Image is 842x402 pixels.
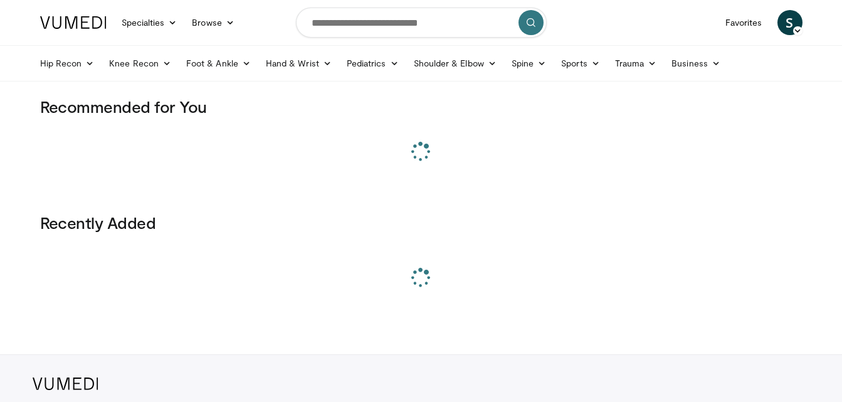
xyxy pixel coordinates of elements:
a: Favorites [718,10,770,35]
h3: Recommended for You [40,97,803,117]
a: Business [664,51,728,76]
img: VuMedi Logo [33,378,98,390]
a: Shoulder & Elbow [406,51,504,76]
a: Spine [504,51,554,76]
a: Browse [184,10,242,35]
a: Hand & Wrist [258,51,339,76]
a: Sports [554,51,608,76]
img: VuMedi Logo [40,16,107,29]
a: Knee Recon [102,51,179,76]
a: Pediatrics [339,51,406,76]
input: Search topics, interventions [296,8,547,38]
a: S [777,10,803,35]
a: Foot & Ankle [179,51,258,76]
h3: Recently Added [40,213,803,233]
a: Trauma [608,51,665,76]
a: Hip Recon [33,51,102,76]
a: Specialties [114,10,185,35]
